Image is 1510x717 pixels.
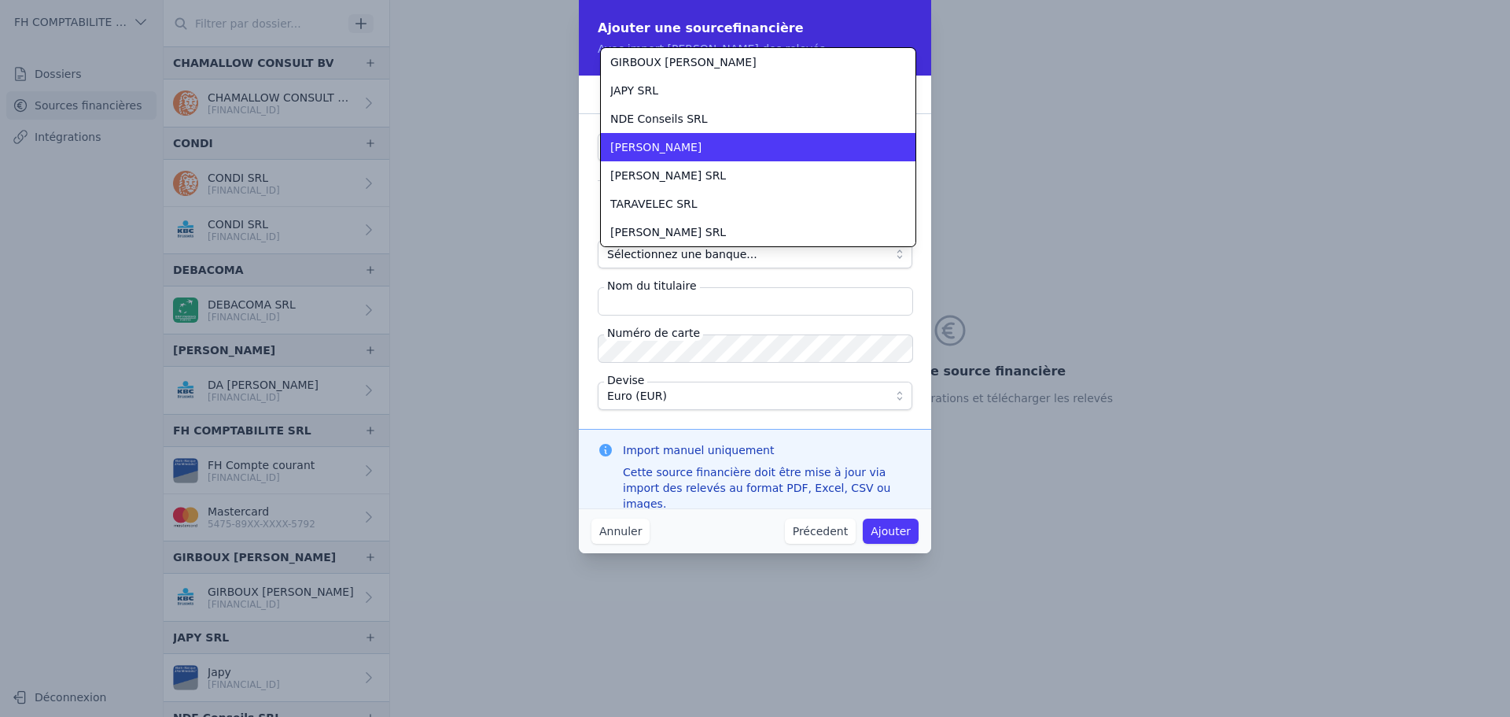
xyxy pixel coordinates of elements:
[610,196,698,212] span: TARAVELEC SRL
[610,139,702,155] span: [PERSON_NAME]
[610,83,658,98] span: JAPY SRL
[610,224,726,240] span: [PERSON_NAME] SRL
[610,111,708,127] span: NDE Conseils SRL
[610,54,757,70] span: GIRBOUX [PERSON_NAME]
[610,168,726,183] span: [PERSON_NAME] SRL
